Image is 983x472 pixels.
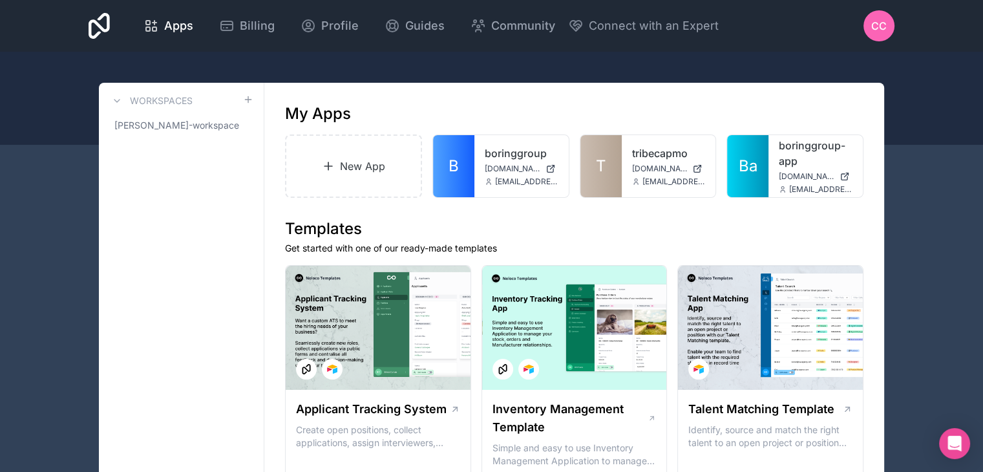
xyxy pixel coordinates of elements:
[596,156,606,177] span: T
[109,93,193,109] a: Workspaces
[491,17,555,35] span: Community
[779,138,852,169] a: boringgroup-app
[164,17,193,35] span: Apps
[285,219,863,239] h1: Templates
[130,94,193,107] h3: Workspaces
[460,12,565,40] a: Community
[133,12,204,40] a: Apps
[485,164,558,174] a: [DOMAIN_NAME]
[290,12,369,40] a: Profile
[114,119,239,132] span: [PERSON_NAME]-workspace
[779,171,852,182] a: [DOMAIN_NAME]
[589,17,719,35] span: Connect with an Expert
[296,424,460,449] p: Create open positions, collect applications, assign interviewers, centralise candidate feedback a...
[568,17,719,35] button: Connect with an Expert
[495,177,558,187] span: [EMAIL_ADDRESS][DOMAIN_NAME]
[642,177,706,187] span: [EMAIL_ADDRESS][DOMAIN_NAME]
[285,103,351,124] h1: My Apps
[688,424,852,449] p: Identify, source and match the right talent to an open project or position with our Talent Matchi...
[321,17,359,35] span: Profile
[632,164,706,174] a: [DOMAIN_NAME]
[485,145,558,161] a: boringgroup
[739,156,757,177] span: Ba
[285,134,422,198] a: New App
[374,12,455,40] a: Guides
[285,242,863,255] p: Get started with one of our ready-made templates
[688,400,834,418] h1: Talent Matching Template
[433,135,474,197] a: B
[523,364,534,374] img: Airtable Logo
[789,184,852,195] span: [EMAIL_ADDRESS][DOMAIN_NAME]
[405,17,445,35] span: Guides
[632,145,706,161] a: tribecapmo
[492,400,648,436] h1: Inventory Management Template
[939,428,970,459] div: Open Intercom Messenger
[485,164,540,174] span: [DOMAIN_NAME]
[727,135,768,197] a: Ba
[693,364,704,374] img: Airtable Logo
[449,156,459,177] span: B
[240,17,275,35] span: Billing
[871,18,887,34] span: CC
[209,12,285,40] a: Billing
[632,164,688,174] span: [DOMAIN_NAME]
[492,442,657,467] p: Simple and easy to use Inventory Management Application to manage your stock, orders and Manufact...
[109,114,253,137] a: [PERSON_NAME]-workspace
[580,135,622,197] a: T
[327,364,337,374] img: Airtable Logo
[779,171,834,182] span: [DOMAIN_NAME]
[296,400,447,418] h1: Applicant Tracking System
